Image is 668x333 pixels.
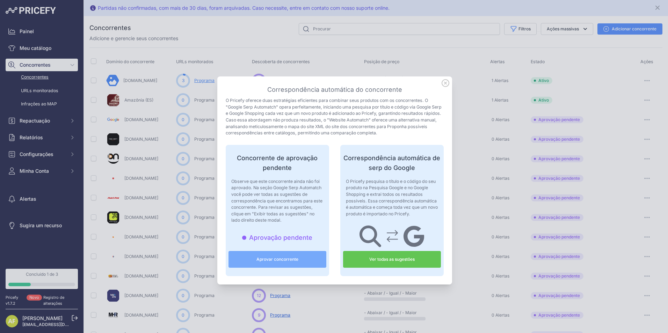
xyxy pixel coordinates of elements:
h4: Correspondência automática de serp do Google [343,153,441,173]
h3: Correspondência automática do concorrente [226,85,444,95]
p: O Pricefy oferece duas estratégias eficientes para combinar seus produtos com os concorrentes. O ... [226,97,444,136]
button: Aprovar concorrente [228,251,326,268]
h4: Concorrente de aprovação pendente [228,153,326,173]
p: O Pricefy pesquisa o título e o código do seu produto na Pesquisa Google e no Google Shopping e e... [346,178,438,217]
a: Ver todas as sugestões [343,251,441,268]
font: Aprovação pendente [249,233,312,243]
p: Observe que este concorrente ainda não foi aprovado. Na seção Google Serp Automatch você pode ver... [231,178,324,224]
font: Aprovar concorrente [256,257,298,262]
